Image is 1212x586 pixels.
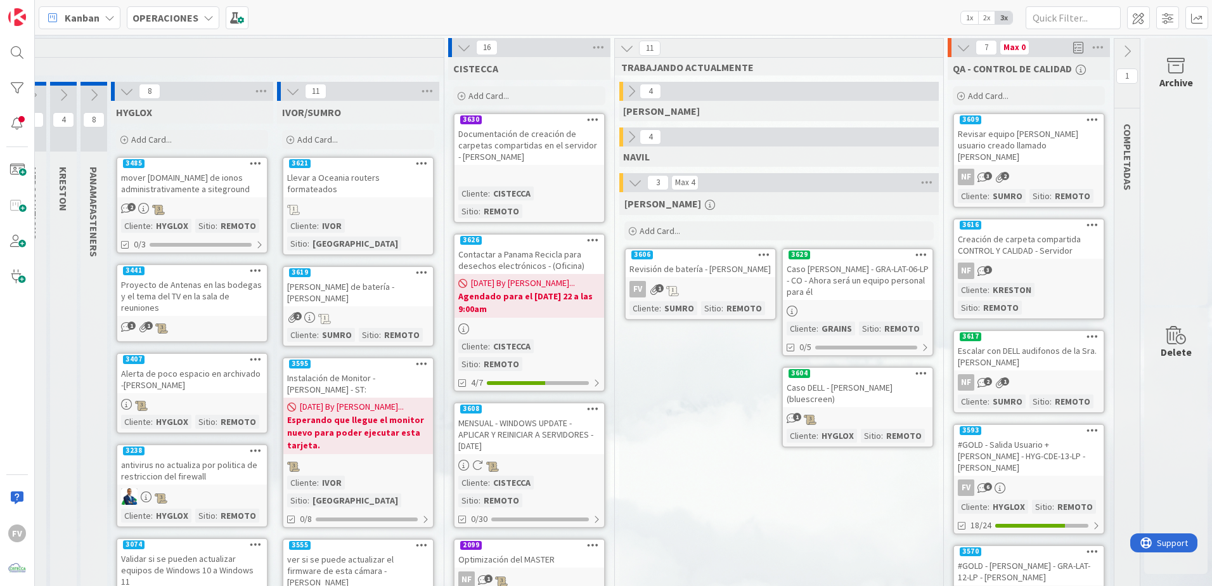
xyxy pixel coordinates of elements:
div: NF [958,374,974,391]
b: Agendado para el [DATE] 22 a las 9:00am [458,290,600,315]
b: OPERACIONES [132,11,198,24]
div: 3238antivirus no actualiza por politica de restriccion del firewall [117,445,267,485]
div: GRAINS [818,322,855,335]
a: 3616Creación de carpeta compartida CONTROL Y CALIDAD - ServidorNFCliente:KRESTONSitio:REMOTO [953,218,1105,320]
div: Cliente [121,219,151,233]
span: HYGLOX [116,106,152,119]
span: : [721,301,723,315]
div: 3441 [123,266,145,275]
span: : [379,328,381,342]
div: [GEOGRAPHIC_DATA] [309,493,401,507]
span: : [216,415,217,429]
a: 3630Documentación de creación de carpetas compartidas en el servidor - [PERSON_NAME]Cliente:CISTE... [453,113,605,223]
div: 3238 [123,446,145,455]
span: 2 [293,312,302,320]
div: 3407Alerta de poco espacio en archivado -[PERSON_NAME] [117,354,267,393]
span: : [216,509,217,523]
div: Sitio [1029,189,1050,203]
span: : [816,322,818,335]
a: 3617Escalar con DELL audifonos de la Sra. [PERSON_NAME]NFCliente:SUMROSitio:REMOTO [953,330,1105,413]
div: Optimización del MASTER [454,551,604,568]
div: Max 4 [675,179,695,186]
div: SUMRO [661,301,697,315]
div: HYGLOX [153,509,191,523]
div: 3595Instalación de Monitor - [PERSON_NAME] - ST: [283,358,433,398]
span: Add Card... [131,134,172,145]
span: : [151,219,153,233]
a: 3626Contactar a Panama Recicla para desechos electrónicos - (Oficina)[DATE] By [PERSON_NAME]...Ag... [453,233,605,392]
div: Cliente [958,283,988,297]
div: 3609 [960,115,981,124]
div: REMOTO [1052,189,1093,203]
span: : [307,493,309,507]
div: NF [958,169,974,185]
span: 0/3 [134,238,146,251]
div: 3570 [960,547,981,556]
a: 3621Llevar a Oceania routers formateadosCliente:IVORSitio:[GEOGRAPHIC_DATA] [282,157,434,256]
div: SUMRO [990,189,1026,203]
div: REMOTO [217,509,259,523]
div: 2099 [460,541,482,550]
div: Sitio [958,301,978,315]
div: Cliente [458,186,488,200]
span: 3 [984,266,992,274]
div: 3593 [954,425,1104,436]
span: 1 [1001,377,1009,386]
div: 3604 [789,369,810,378]
div: NF [954,374,1104,391]
span: NAVIL [623,150,650,163]
div: NF [954,169,1104,185]
div: Contactar a Panama Recicla para desechos electrónicos - (Oficina) [454,246,604,274]
div: 3626 [454,235,604,246]
span: Add Card... [297,134,338,145]
div: 2099Optimización del MASTER [454,540,604,568]
span: CISTECCA [453,62,498,75]
div: REMOTO [217,415,259,429]
div: REMOTO [381,328,423,342]
div: Cliente [287,328,317,342]
div: 3617 [960,332,981,341]
span: 1x [961,11,978,24]
a: 3604Caso DELL - [PERSON_NAME] (bluescreen)Cliente:HYGLOXSitio:REMOTO [782,367,934,448]
span: : [216,219,217,233]
div: Sitio [195,415,216,429]
span: 11 [305,84,326,99]
div: Instalación de Monitor - [PERSON_NAME] - ST: [283,370,433,398]
div: Sitio [287,237,307,251]
div: antivirus no actualiza por politica de restriccion del firewall [117,457,267,485]
div: 3407 [123,355,145,364]
div: 3609Revisar equipo [PERSON_NAME] usuario creado llamado [PERSON_NAME] [954,114,1104,165]
div: Sitio [701,301,721,315]
b: Esperando que llegue el monitor nuevo para poder ejecutar esta tarjeta. [287,413,429,452]
div: Cliente [121,509,151,523]
div: 3626 [460,236,482,245]
div: Sitio [458,204,479,218]
div: Cliente [458,476,488,490]
span: 8 [83,112,105,127]
div: 3629Caso [PERSON_NAME] - GRA-LAT-06-LP - CO - Ahora será un equipo personal para él [783,249,932,300]
a: 3609Revisar equipo [PERSON_NAME] usuario creado llamado [PERSON_NAME]NFCliente:SUMROSitio:REMOTO [953,113,1105,208]
a: 3441Proyecto de Antenas en las bodegas y el tema del TV en la sala de reuniones [116,264,268,342]
div: Proyecto de Antenas en las bodegas y el tema del TV en la sala de reuniones [117,277,267,316]
div: 3570#GOLD - [PERSON_NAME] - GRA-LAT-12-LP - [PERSON_NAME] [954,546,1104,585]
div: 3570 [954,546,1104,557]
div: 3609 [954,114,1104,126]
div: 3608 [460,405,482,413]
div: 3621Llevar a Oceania routers formateados [283,158,433,197]
div: 3619 [283,267,433,278]
div: HYGLOX [153,219,191,233]
div: REMOTO [480,204,522,218]
div: 3619[PERSON_NAME] de batería - [PERSON_NAME] [283,267,433,306]
div: Max 0 [1003,44,1026,51]
div: Sitio [195,509,216,523]
span: [DATE] By [PERSON_NAME]... [300,400,404,413]
span: 2x [978,11,995,24]
div: FV [954,479,1104,496]
span: : [659,301,661,315]
span: : [988,500,990,514]
span: 16 [476,40,498,55]
span: FERNANDO [624,197,701,210]
span: 3 [984,172,992,180]
div: 3595 [283,358,433,370]
div: FV [8,524,26,542]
